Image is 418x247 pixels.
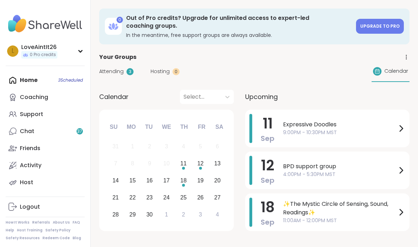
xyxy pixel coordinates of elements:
[6,220,29,225] a: How It Works
[163,193,170,202] div: 24
[261,133,275,143] span: Sep
[129,193,136,202] div: 22
[112,142,119,151] div: 31
[216,142,219,151] div: 6
[99,68,124,75] span: Attending
[20,161,41,169] div: Activity
[129,210,136,219] div: 29
[107,138,226,223] div: month 2025-09
[193,156,208,171] div: Choose Friday, September 12th, 2025
[159,190,174,205] div: Choose Wednesday, September 24th, 2025
[6,140,85,157] a: Friends
[53,220,70,225] a: About Us
[126,32,352,39] h3: In the meantime, free support groups are always available.
[261,197,275,217] span: 18
[165,210,168,219] div: 1
[43,236,70,241] a: Redeem Code
[30,52,56,58] span: 0 Pro credits
[6,236,40,241] a: Safety Resources
[123,119,139,135] div: Mo
[194,119,209,135] div: Fr
[210,173,225,188] div: Choose Saturday, September 20th, 2025
[211,119,227,135] div: Sa
[125,156,140,171] div: Not available Monday, September 8th, 2025
[146,210,153,219] div: 30
[360,23,400,29] span: Upgrade to Pro
[6,228,14,233] a: Help
[142,190,157,205] div: Choose Tuesday, September 23rd, 2025
[197,176,204,185] div: 19
[159,139,174,154] div: Not available Wednesday, September 3rd, 2025
[176,190,191,205] div: Choose Thursday, September 25th, 2025
[108,156,123,171] div: Not available Sunday, September 7th, 2025
[146,193,153,202] div: 23
[142,173,157,188] div: Choose Tuesday, September 16th, 2025
[163,159,170,168] div: 10
[131,142,134,151] div: 1
[142,156,157,171] div: Not available Tuesday, September 9th, 2025
[21,43,57,51] div: LoveAintIt26
[99,53,136,61] span: Your Groups
[112,210,119,219] div: 28
[176,173,191,188] div: Choose Thursday, September 18th, 2025
[129,176,136,185] div: 15
[199,142,202,151] div: 5
[210,139,225,154] div: Not available Saturday, September 6th, 2025
[20,144,40,152] div: Friends
[283,217,397,224] span: 11:00AM - 12:00PM MST
[193,190,208,205] div: Choose Friday, September 26th, 2025
[193,207,208,222] div: Choose Friday, October 3rd, 2025
[108,190,123,205] div: Choose Sunday, September 21st, 2025
[165,142,168,151] div: 3
[125,207,140,222] div: Choose Monday, September 29th, 2025
[114,159,117,168] div: 7
[197,159,204,168] div: 12
[6,123,85,140] a: Chat37
[142,207,157,222] div: Choose Tuesday, September 30th, 2025
[77,128,82,135] span: 37
[176,156,191,171] div: Choose Thursday, September 11th, 2025
[125,190,140,205] div: Choose Monday, September 22nd, 2025
[32,220,50,225] a: Referrals
[20,203,40,211] div: Logout
[159,156,174,171] div: Not available Wednesday, September 10th, 2025
[108,207,123,222] div: Choose Sunday, September 28th, 2025
[182,142,185,151] div: 4
[125,139,140,154] div: Not available Monday, September 1st, 2025
[159,207,174,222] div: Choose Wednesday, October 1st, 2025
[108,139,123,154] div: Not available Sunday, August 31st, 2025
[283,120,397,129] span: Expressive Doodles
[163,176,170,185] div: 17
[125,173,140,188] div: Choose Monday, September 15th, 2025
[131,159,134,168] div: 8
[112,176,119,185] div: 14
[193,139,208,154] div: Not available Friday, September 5th, 2025
[6,11,85,36] img: ShareWell Nav Logo
[182,210,185,219] div: 2
[6,174,85,191] a: Host
[159,119,174,135] div: We
[73,220,80,225] a: FAQ
[6,89,85,106] a: Coaching
[214,176,221,185] div: 20
[245,92,278,101] span: Upcoming
[6,198,85,215] a: Logout
[210,207,225,222] div: Choose Saturday, October 4th, 2025
[197,193,204,202] div: 26
[126,68,134,75] div: 3
[283,171,397,178] span: 4:00PM - 5:30PM MST
[356,19,404,34] a: Upgrade to Pro
[20,93,48,101] div: Coaching
[106,119,122,135] div: Su
[6,106,85,123] a: Support
[261,175,275,185] span: Sep
[146,176,153,185] div: 16
[148,159,151,168] div: 9
[20,179,33,186] div: Host
[180,193,187,202] div: 25
[126,14,352,30] h3: Out of Pro credits? Upgrade for unlimited access to expert-led coaching groups.
[148,142,151,151] div: 2
[20,110,43,118] div: Support
[117,17,123,23] div: 0
[261,155,274,175] span: 12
